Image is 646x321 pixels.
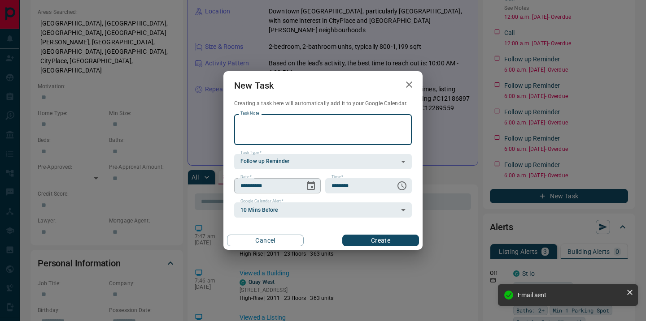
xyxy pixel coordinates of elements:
[332,174,343,180] label: Time
[240,111,259,116] label: Task Note
[240,198,284,204] label: Google Calendar Alert
[234,100,412,107] p: Creating a task here will automatically add it to your Google Calendar.
[234,202,412,218] div: 10 Mins Before
[227,235,304,246] button: Cancel
[518,291,623,299] div: Email sent
[302,177,320,195] button: Choose date, selected date is Oct 15, 2025
[240,174,252,180] label: Date
[223,71,284,100] h2: New Task
[234,154,412,169] div: Follow up Reminder
[240,150,262,156] label: Task Type
[393,177,411,195] button: Choose time, selected time is 6:00 AM
[342,235,419,246] button: Create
